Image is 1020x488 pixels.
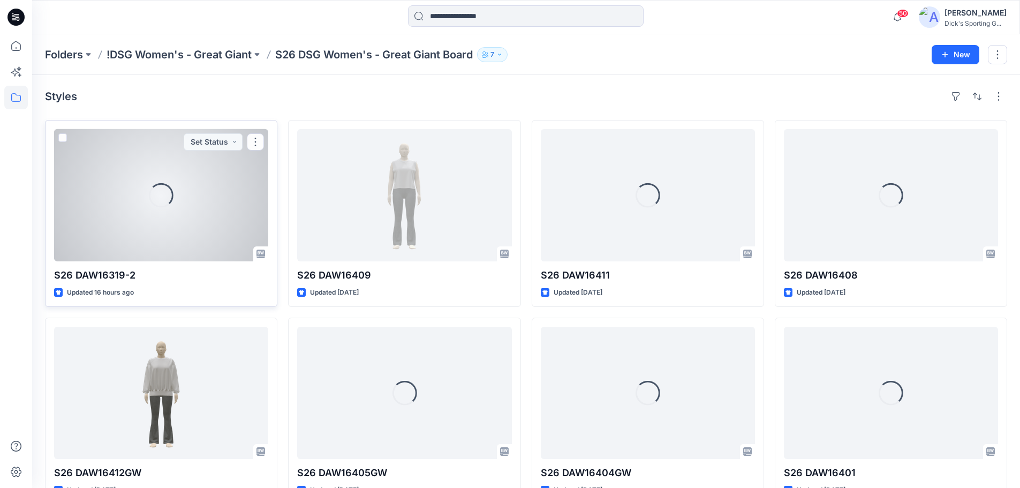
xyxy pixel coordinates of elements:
[54,268,268,283] p: S26 DAW16319-2
[541,268,755,283] p: S26 DAW16411
[490,49,494,61] p: 7
[297,268,511,283] p: S26 DAW16409
[107,47,252,62] a: !DSG Women's - Great Giant
[54,466,268,481] p: S26 DAW16412GW
[554,287,602,298] p: Updated [DATE]
[797,287,845,298] p: Updated [DATE]
[477,47,508,62] button: 7
[784,268,998,283] p: S26 DAW16408
[919,6,940,28] img: avatar
[45,90,77,103] h4: Styles
[45,47,83,62] a: Folders
[945,19,1007,27] div: Dick's Sporting G...
[784,466,998,481] p: S26 DAW16401
[932,45,979,64] button: New
[275,47,473,62] p: S26 DSG Women's - Great Giant Board
[310,287,359,298] p: Updated [DATE]
[67,287,134,298] p: Updated 16 hours ago
[297,466,511,481] p: S26 DAW16405GW
[54,327,268,459] a: S26 DAW16412GW
[897,9,909,18] span: 50
[945,6,1007,19] div: [PERSON_NAME]
[541,466,755,481] p: S26 DAW16404GW
[297,129,511,261] a: S26 DAW16409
